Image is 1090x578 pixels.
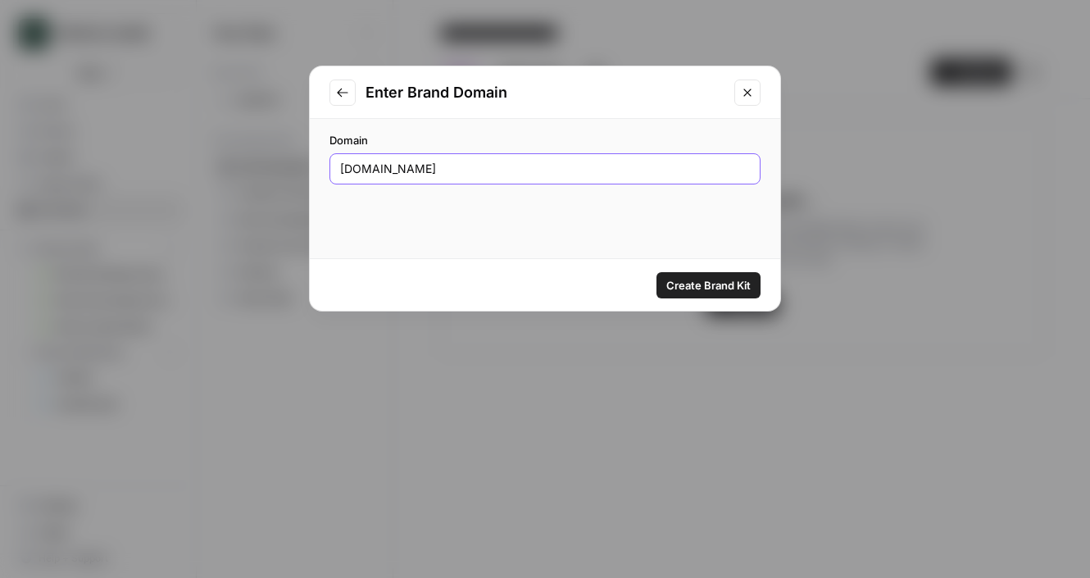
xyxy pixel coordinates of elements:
input: www.example.com [340,161,750,177]
button: Create Brand Kit [656,272,761,298]
span: Create Brand Kit [666,277,751,294]
button: Close modal [734,80,761,106]
label: Domain [329,132,761,148]
button: Go to previous step [329,80,356,106]
h2: Enter Brand Domain [366,81,724,104]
